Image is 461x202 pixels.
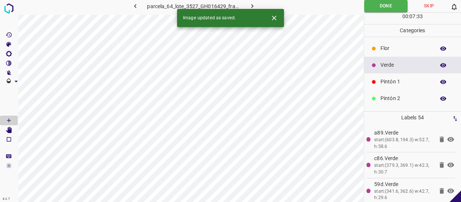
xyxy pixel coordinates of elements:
div: start:(341.6, 362.6) w:42.7, h:29.6 [374,188,434,201]
p: 59d.Verde [374,181,434,188]
button: Close [267,11,281,25]
p: Pintón 1 [380,78,431,86]
div: 4.3.7 [1,196,12,202]
p: c86.Verde [374,155,434,162]
div: start:(379.3, 369.1) w:42.3, h:30.7 [374,162,434,175]
p: Verde [380,61,431,69]
p: Flor [380,44,431,52]
p: a89.Verde [374,129,434,137]
h6: parcela_64_lote_3527_GH016429_frame_00100_96729.jpg [147,2,240,12]
p: Labels 54 [366,112,459,124]
img: logo [2,2,16,15]
p: Pintón 2 [380,95,431,102]
div: : : [402,13,423,24]
p: 33 [417,13,423,20]
span: Image updated as saved. [183,15,236,21]
div: start:(603.8, 194.3) w:52.7, h:58.6 [374,137,434,150]
p: 00 [402,13,408,20]
p: 07 [409,13,415,20]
